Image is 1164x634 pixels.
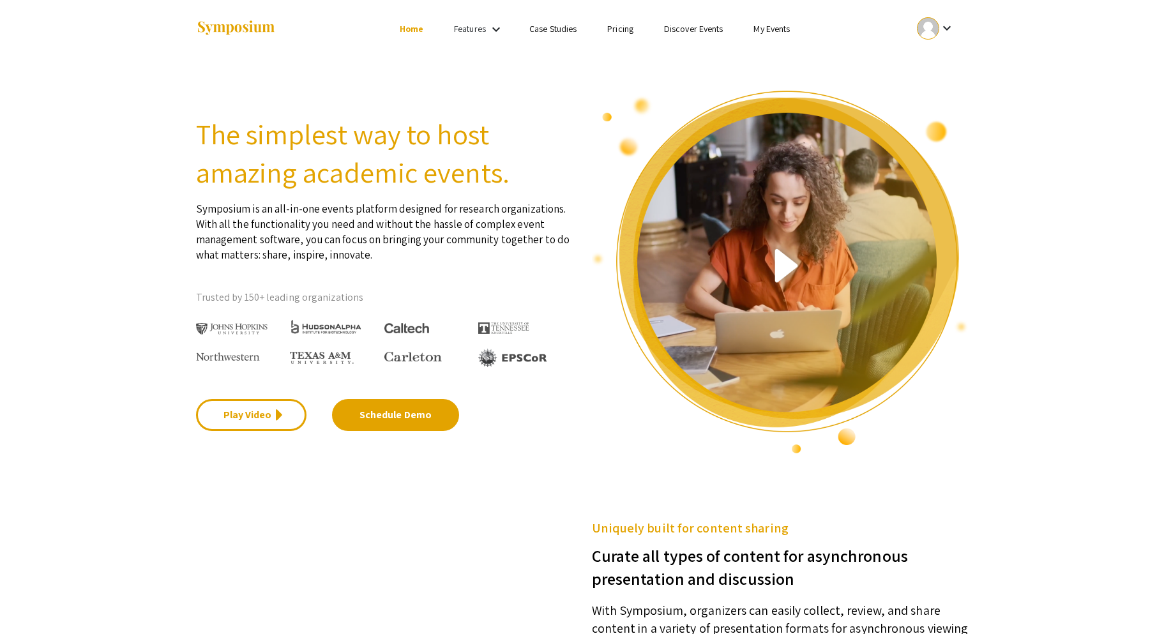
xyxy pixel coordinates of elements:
[196,288,573,307] p: Trusted by 150+ leading organizations
[384,352,442,362] img: Carleton
[10,577,54,624] iframe: Chat
[384,323,429,334] img: Caltech
[196,20,276,37] img: Symposium by ForagerOne
[903,14,968,43] button: Expand account dropdown
[478,322,529,334] img: The University of Tennessee
[607,23,633,34] a: Pricing
[400,23,423,34] a: Home
[488,22,504,37] mat-icon: Expand Features list
[332,399,459,431] a: Schedule Demo
[196,192,573,262] p: Symposium is an all-in-one events platform designed for research organizations. With all the func...
[478,349,548,367] img: EPSCOR
[529,23,577,34] a: Case Studies
[196,399,306,431] a: Play Video
[592,89,969,455] img: video overview of Symposium
[592,538,969,590] h3: Curate all types of content for asynchronous presentation and discussion
[196,352,260,360] img: Northwestern
[290,319,362,334] img: HudsonAlpha
[290,352,354,365] img: Texas A&M University
[454,23,486,34] a: Features
[196,115,573,192] h2: The simplest way to host amazing academic events.
[196,323,268,335] img: Johns Hopkins University
[753,23,790,34] a: My Events
[592,518,969,538] h5: Uniquely built for content sharing
[939,20,955,36] mat-icon: Expand account dropdown
[664,23,723,34] a: Discover Events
